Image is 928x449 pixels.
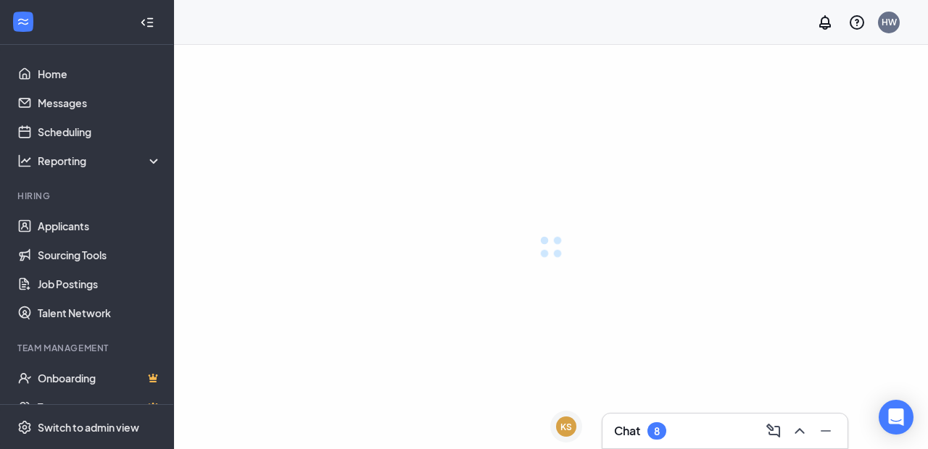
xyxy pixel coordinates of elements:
[17,190,159,202] div: Hiring
[791,422,808,440] svg: ChevronUp
[614,423,640,439] h3: Chat
[38,420,139,435] div: Switch to admin view
[38,117,162,146] a: Scheduling
[848,14,866,31] svg: QuestionInfo
[38,298,162,327] a: Talent Network
[817,422,834,440] svg: Minimize
[816,14,834,31] svg: Notifications
[38,364,162,393] a: OnboardingCrown
[38,59,162,88] a: Home
[654,425,660,437] div: 8
[761,419,784,442] button: ComposeMessage
[38,269,162,298] a: Job Postings
[38,393,162,421] a: TeamCrown
[38,88,162,117] a: Messages
[38,154,162,168] div: Reporting
[140,15,154,30] svg: Collapse
[879,400,913,435] div: Open Intercom Messenger
[787,419,810,442] button: ChevronUp
[16,14,30,29] svg: WorkstreamLogo
[17,154,32,168] svg: Analysis
[38,240,162,269] a: Sourcing Tools
[38,211,162,240] a: Applicants
[560,421,572,433] div: KS
[17,342,159,354] div: Team Management
[882,16,897,28] div: HW
[17,420,32,435] svg: Settings
[765,422,782,440] svg: ComposeMessage
[813,419,836,442] button: Minimize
